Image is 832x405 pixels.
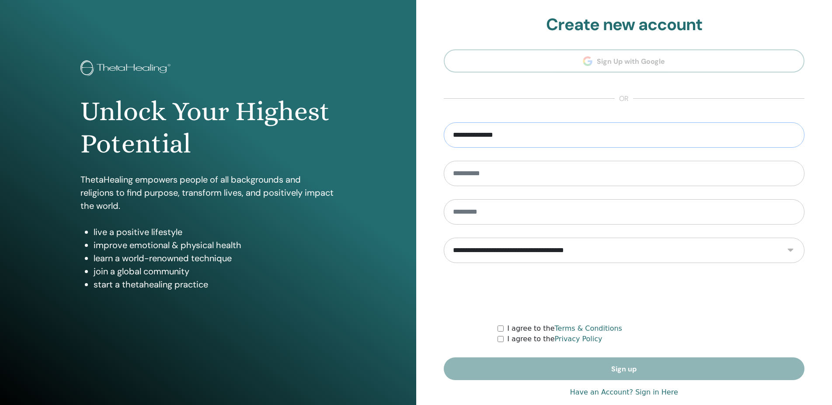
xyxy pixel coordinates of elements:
li: improve emotional & physical health [94,239,336,252]
h2: Create new account [444,15,805,35]
li: start a thetahealing practice [94,278,336,291]
a: Have an Account? Sign in Here [570,387,678,398]
li: learn a world-renowned technique [94,252,336,265]
span: or [615,93,633,104]
label: I agree to the [507,334,602,344]
a: Terms & Conditions [554,324,622,332]
li: live a positive lifestyle [94,225,336,239]
h1: Unlock Your Highest Potential [80,95,336,160]
a: Privacy Policy [554,335,602,343]
label: I agree to the [507,323,622,334]
li: join a global community [94,265,336,278]
p: ThetaHealing empowers people of all backgrounds and religions to find purpose, transform lives, a... [80,173,336,212]
iframe: reCAPTCHA [557,276,690,310]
